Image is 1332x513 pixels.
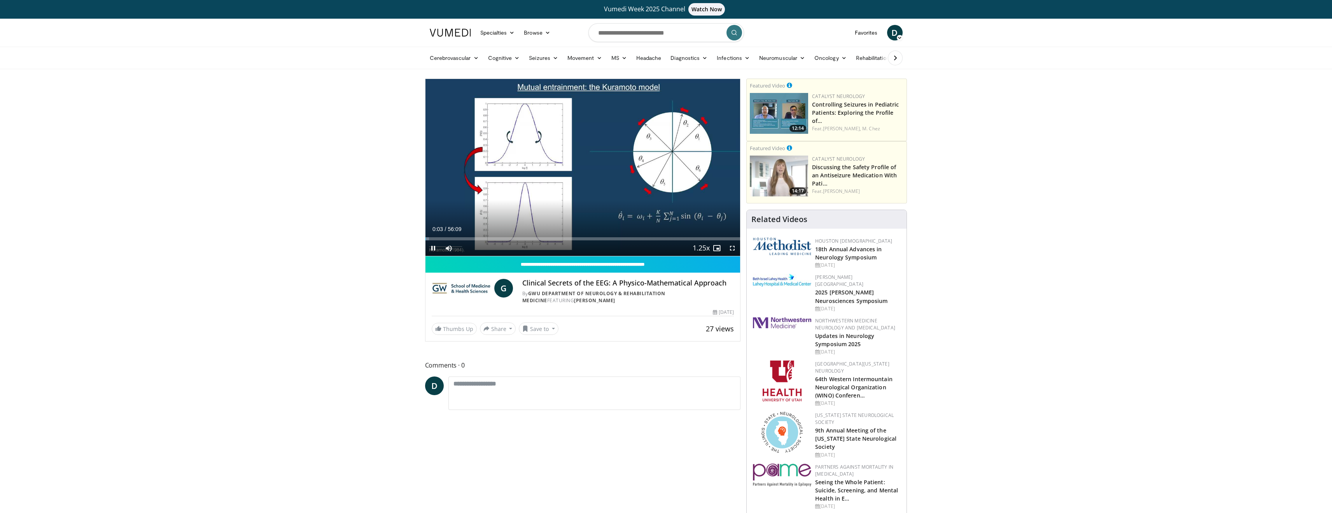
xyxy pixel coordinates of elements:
div: [DATE] [815,503,900,510]
a: Catalyst Neurology [812,156,865,162]
div: [DATE] [815,305,900,312]
button: Enable picture-in-picture mode [709,240,725,256]
a: [GEOGRAPHIC_DATA][US_STATE] Neurology [815,361,889,374]
img: 2a462fb6-9365-492a-ac79-3166a6f924d8.png.150x105_q85_autocrop_double_scale_upscale_version-0.2.jpg [753,317,811,328]
a: Partners Against Mortality in [MEDICAL_DATA] [815,464,893,477]
div: Feat. [812,125,903,132]
button: Mute [441,240,457,256]
a: Seeing the Whole Patient: Suicide, Screening, and Mental Health in E… [815,478,898,502]
div: Progress Bar [425,237,740,240]
button: Pause [425,240,441,256]
a: Neuromuscular [754,50,810,66]
span: Comments 0 [425,360,741,370]
h4: Clinical Secrets of the EEG: A Physico-Mathematical Approach [522,279,734,287]
span: Vumedi Week 2025 Channel [604,5,728,13]
a: 64th Western Intermountain Neurological Organization (WINO) Conferen… [815,375,893,399]
a: Diagnostics [666,50,712,66]
a: Vumedi Week 2025 ChannelWatch Now [431,3,901,16]
a: Oncology [810,50,851,66]
span: 12:14 [789,125,806,132]
span: Watch Now [688,3,725,16]
a: MS [607,50,632,66]
a: [US_STATE] State Neurological Society [815,412,894,425]
a: Browse [519,25,555,40]
span: 14:17 [789,187,806,194]
span: 0:03 [432,226,443,232]
button: Save to [519,322,558,335]
a: Discussing the Safety Profile of an Antiseizure Medication With Pati… [812,163,897,187]
span: 27 views [706,324,734,333]
a: M. Chez [862,125,880,132]
input: Search topics, interventions [588,23,744,42]
a: G [494,279,513,298]
h4: Related Videos [751,215,807,224]
a: GWU Department of Neurology & Rehabilitation Medicine [522,290,665,304]
div: [DATE] [815,348,900,355]
button: Share [480,322,516,335]
div: [DATE] [815,262,900,269]
img: c23d0a25-a0b6-49e6-ba12-869cdc8b250a.png.150x105_q85_crop-smart_upscale.jpg [750,156,808,196]
a: Controlling Seizures in Pediatric Patients: Exploring the Profile of… [812,101,899,124]
a: Rehabilitation [851,50,894,66]
img: e7977282-282c-4444-820d-7cc2733560fd.jpg.150x105_q85_autocrop_double_scale_upscale_version-0.2.jpg [753,274,811,287]
a: 12:14 [750,93,808,134]
small: Featured Video [750,145,785,152]
button: Playback Rate [693,240,709,256]
img: eb8b354f-837c-42f6-ab3d-1e8ded9eaae7.png.150x105_q85_autocrop_double_scale_upscale_version-0.2.png [753,464,811,487]
span: / [445,226,446,232]
a: Thumbs Up [432,323,477,335]
div: [DATE] [713,309,734,316]
a: Movement [563,50,607,66]
img: f6362829-b0a3-407d-a044-59546adfd345.png.150x105_q85_autocrop_double_scale_upscale_version-0.2.png [763,361,802,401]
a: [PERSON_NAME], [823,125,861,132]
img: 71a8b48c-8850-4916-bbdd-e2f3ccf11ef9.png.150x105_q85_autocrop_double_scale_upscale_version-0.2.png [761,412,803,453]
div: By FEATURING [522,290,734,304]
img: GWU Department of Neurology & Rehabilitation Medicine [432,279,491,298]
a: Northwestern Medicine Neurology and [MEDICAL_DATA] [815,317,895,331]
a: 14:17 [750,156,808,196]
a: Cognitive [483,50,525,66]
img: 5e4488cc-e109-4a4e-9fd9-73bb9237ee91.png.150x105_q85_autocrop_double_scale_upscale_version-0.2.png [753,238,811,255]
a: [PERSON_NAME] [574,297,615,304]
img: VuMedi Logo [430,29,471,37]
a: Catalyst Neurology [812,93,865,100]
a: Specialties [476,25,520,40]
a: Infections [712,50,754,66]
a: 9th Annual Meeting of the [US_STATE] State Neurological Society [815,427,896,450]
span: 56:09 [448,226,461,232]
a: Cerebrovascular [425,50,483,66]
button: Fullscreen [725,240,740,256]
div: [DATE] [815,400,900,407]
a: [PERSON_NAME][GEOGRAPHIC_DATA] [815,274,863,287]
a: Updates in Neurology Symposium 2025 [815,332,874,348]
a: 2025 [PERSON_NAME] Neurosciences Symposium [815,289,887,304]
a: Favorites [850,25,882,40]
a: Headache [632,50,666,66]
a: Seizures [524,50,563,66]
video-js: Video Player [425,79,740,256]
div: [DATE] [815,452,900,459]
a: 18th Annual Advances in Neurology Symposium [815,245,882,261]
a: D [425,376,444,395]
a: Houston [DEMOGRAPHIC_DATA] [815,238,892,244]
img: 5e01731b-4d4e-47f8-b775-0c1d7f1e3c52.png.150x105_q85_crop-smart_upscale.jpg [750,93,808,134]
a: D [887,25,903,40]
div: Feat. [812,188,903,195]
small: Featured Video [750,82,785,89]
a: [PERSON_NAME] [823,188,860,194]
